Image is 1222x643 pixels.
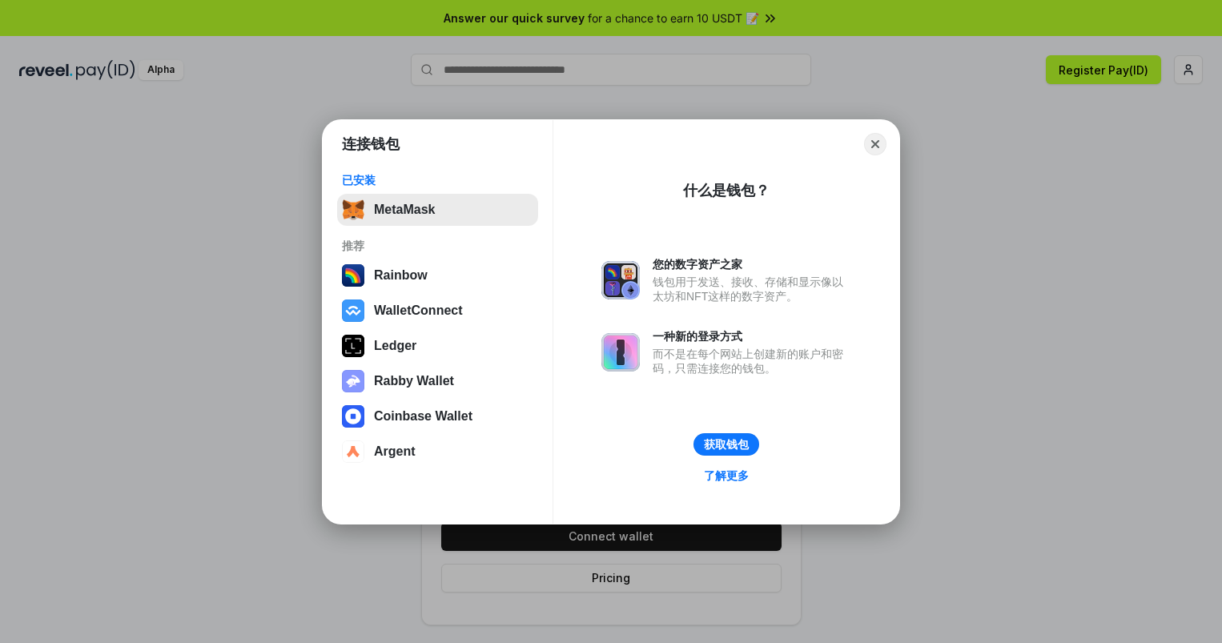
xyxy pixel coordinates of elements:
div: Rabby Wallet [374,374,454,388]
a: 了解更多 [694,465,758,486]
div: MetaMask [374,203,435,217]
button: Coinbase Wallet [337,400,538,432]
button: Argent [337,436,538,468]
img: svg+xml,%3Csvg%20width%3D%2228%22%20height%3D%2228%22%20viewBox%3D%220%200%2028%2028%22%20fill%3D... [342,440,364,463]
div: 已安装 [342,173,533,187]
div: Rainbow [374,268,428,283]
div: 钱包用于发送、接收、存储和显示像以太坊和NFT这样的数字资产。 [653,275,851,303]
div: 而不是在每个网站上创建新的账户和密码，只需连接您的钱包。 [653,347,851,376]
img: svg+xml,%3Csvg%20width%3D%2228%22%20height%3D%2228%22%20viewBox%3D%220%200%2028%2028%22%20fill%3D... [342,299,364,322]
div: 一种新的登录方式 [653,329,851,344]
img: svg+xml,%3Csvg%20width%3D%22120%22%20height%3D%22120%22%20viewBox%3D%220%200%20120%20120%22%20fil... [342,264,364,287]
img: svg+xml,%3Csvg%20xmlns%3D%22http%3A%2F%2Fwww.w3.org%2F2000%2Fsvg%22%20fill%3D%22none%22%20viewBox... [342,370,364,392]
div: 您的数字资产之家 [653,257,851,271]
h1: 连接钱包 [342,135,400,154]
img: svg+xml,%3Csvg%20xmlns%3D%22http%3A%2F%2Fwww.w3.org%2F2000%2Fsvg%22%20fill%3D%22none%22%20viewBox... [601,261,640,299]
button: Rabby Wallet [337,365,538,397]
img: svg+xml,%3Csvg%20fill%3D%22none%22%20height%3D%2233%22%20viewBox%3D%220%200%2035%2033%22%20width%... [342,199,364,221]
img: svg+xml,%3Csvg%20width%3D%2228%22%20height%3D%2228%22%20viewBox%3D%220%200%2028%2028%22%20fill%3D... [342,405,364,428]
button: MetaMask [337,194,538,226]
div: Coinbase Wallet [374,409,472,424]
div: 推荐 [342,239,533,253]
div: Argent [374,444,416,459]
div: 了解更多 [704,468,749,483]
button: Rainbow [337,259,538,291]
div: 什么是钱包？ [683,181,770,200]
button: Ledger [337,330,538,362]
button: WalletConnect [337,295,538,327]
img: svg+xml,%3Csvg%20xmlns%3D%22http%3A%2F%2Fwww.w3.org%2F2000%2Fsvg%22%20width%3D%2228%22%20height%3... [342,335,364,357]
div: WalletConnect [374,303,463,318]
button: Close [864,133,886,155]
div: Ledger [374,339,416,353]
button: 获取钱包 [693,433,759,456]
img: svg+xml,%3Csvg%20xmlns%3D%22http%3A%2F%2Fwww.w3.org%2F2000%2Fsvg%22%20fill%3D%22none%22%20viewBox... [601,333,640,372]
div: 获取钱包 [704,437,749,452]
